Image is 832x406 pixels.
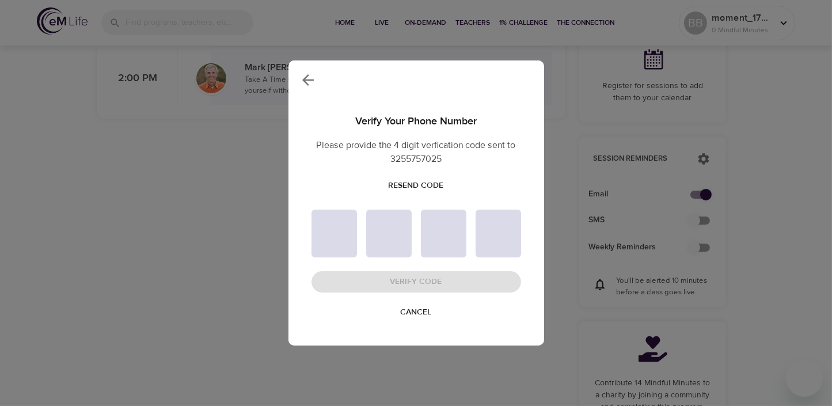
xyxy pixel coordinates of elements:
[311,113,521,129] p: Verify Your Phone Number
[389,179,444,193] span: Resend Code
[401,305,432,320] span: Cancel
[311,138,521,166] p: Please provide the 4 digit verfication code sent to 3255757025
[384,175,449,196] button: Resend Code
[396,302,436,323] button: Cancel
